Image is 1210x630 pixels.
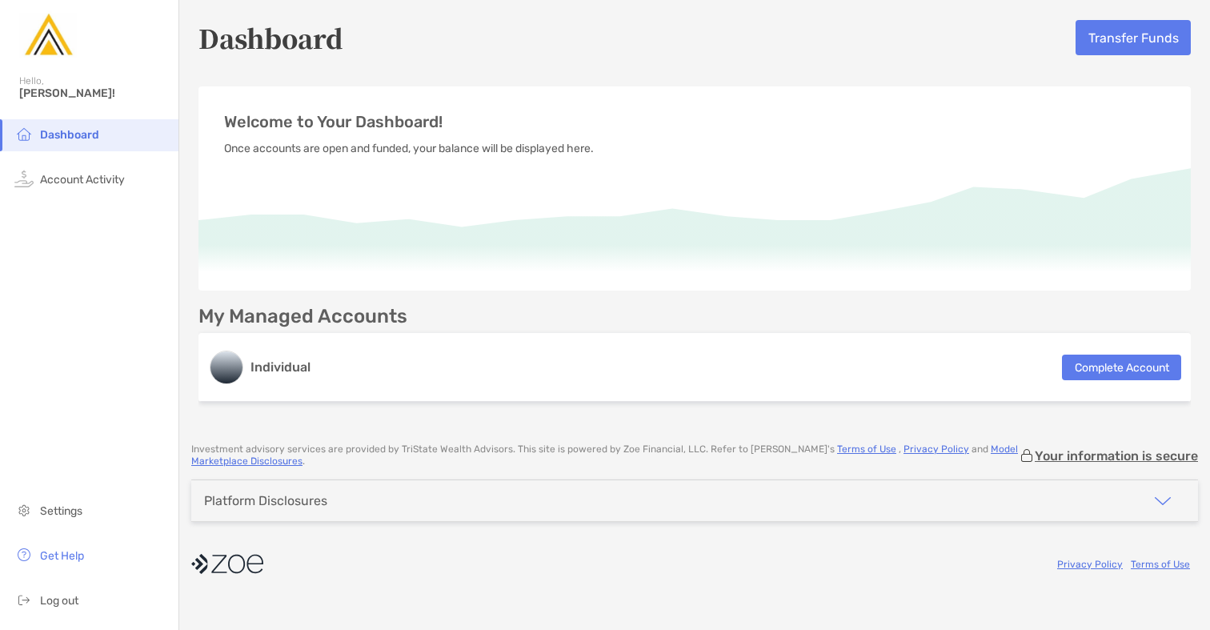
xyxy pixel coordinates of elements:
[14,545,34,564] img: get-help icon
[14,124,34,143] img: household icon
[14,500,34,520] img: settings icon
[1062,355,1181,380] button: Complete Account
[1057,559,1123,570] a: Privacy Policy
[19,86,169,100] span: [PERSON_NAME]!
[40,594,78,608] span: Log out
[224,112,1165,132] p: Welcome to Your Dashboard!
[1035,448,1198,463] p: Your information is secure
[250,358,311,377] h3: Individual
[40,128,99,142] span: Dashboard
[19,6,77,64] img: Zoe Logo
[14,590,34,609] img: logout icon
[40,549,84,563] span: Get Help
[40,504,82,518] span: Settings
[198,19,343,56] h5: Dashboard
[191,443,1018,467] a: Model Marketplace Disclosures
[1131,559,1190,570] a: Terms of Use
[191,443,1019,467] p: Investment advisory services are provided by TriState Wealth Advisors . This site is powered by Z...
[224,138,1165,159] p: Once accounts are open and funded, your balance will be displayed here.
[210,351,242,383] img: logo account
[14,169,34,188] img: activity icon
[1076,20,1191,55] button: Transfer Funds
[903,443,969,455] a: Privacy Policy
[1153,492,1172,511] img: icon arrow
[837,443,896,455] a: Terms of Use
[198,307,407,327] p: My Managed Accounts
[191,546,263,582] img: company logo
[204,493,327,508] div: Platform Disclosures
[40,173,125,187] span: Account Activity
